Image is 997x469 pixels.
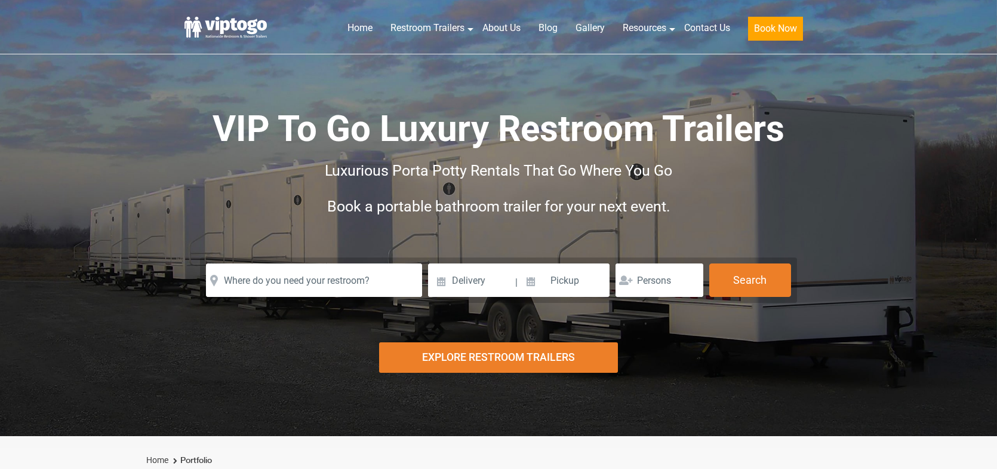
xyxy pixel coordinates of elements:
[530,15,567,41] a: Blog
[206,263,422,297] input: Where do you need your restroom?
[146,455,168,465] a: Home
[325,162,672,179] span: Luxurious Porta Potty Rentals That Go Where You Go
[519,263,610,297] input: Pickup
[567,15,614,41] a: Gallery
[327,198,670,215] span: Book a portable bathroom trailer for your next event.
[213,108,784,150] span: VIP To Go Luxury Restroom Trailers
[381,15,473,41] a: Restroom Trailers
[748,17,803,41] button: Book Now
[675,15,739,41] a: Contact Us
[616,263,703,297] input: Persons
[428,263,513,297] input: Delivery
[515,263,518,302] span: |
[614,15,675,41] a: Resources
[170,453,212,468] li: Portfolio
[379,342,618,373] div: Explore Restroom Trailers
[473,15,530,41] a: About Us
[739,15,812,48] a: Book Now
[709,263,791,297] button: Search
[339,15,381,41] a: Home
